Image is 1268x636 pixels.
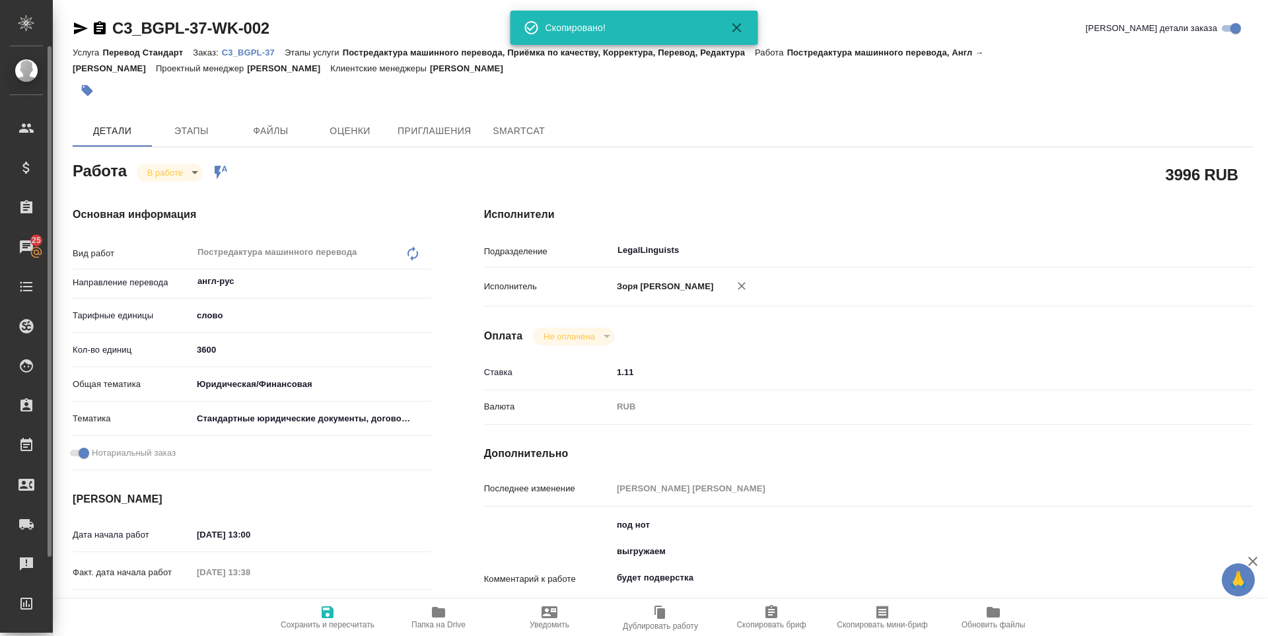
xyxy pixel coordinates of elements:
[398,123,472,139] span: Приглашения
[962,620,1026,629] span: Обновить файлы
[160,123,223,139] span: Этапы
[73,247,192,260] p: Вид работ
[222,46,285,57] a: C3_BGPL-37
[281,620,374,629] span: Сохранить и пересчитать
[827,599,938,636] button: Скопировать мини-бриф
[192,373,431,396] div: Юридическая/Финансовая
[73,207,431,223] h4: Основная информация
[192,597,308,616] input: ✎ Введи что-нибудь
[430,63,513,73] p: [PERSON_NAME]
[484,573,612,586] p: Комментарий к работе
[222,48,285,57] p: C3_BGPL-37
[424,280,427,283] button: Open
[837,620,927,629] span: Скопировать мини-бриф
[156,63,247,73] p: Проектный менеджер
[73,48,102,57] p: Услуга
[612,280,714,293] p: Зоря [PERSON_NAME]
[484,245,612,258] p: Подразделение
[755,48,787,57] p: Работа
[494,599,605,636] button: Уведомить
[73,566,192,579] p: Факт. дата начала работ
[530,620,569,629] span: Уведомить
[92,446,176,460] span: Нотариальный заказ
[1086,22,1217,35] span: [PERSON_NAME] детали заказа
[73,378,192,391] p: Общая тематика
[727,271,756,300] button: Удалить исполнителя
[3,230,50,264] a: 25
[143,167,187,178] button: В работе
[192,304,431,327] div: слово
[540,331,598,342] button: Не оплачена
[484,328,523,344] h4: Оплата
[102,48,193,57] p: Перевод Стандарт
[137,164,203,182] div: В работе
[721,20,753,36] button: Закрыть
[192,407,431,430] div: Стандартные юридические документы, договоры, уставы
[612,479,1189,498] input: Пустое поле
[112,19,269,37] a: C3_BGPL-37-WK-002
[318,123,382,139] span: Оценки
[383,599,494,636] button: Папка на Drive
[192,563,308,582] input: Пустое поле
[247,63,330,73] p: [PERSON_NAME]
[192,525,308,544] input: ✎ Введи что-нибудь
[73,76,102,105] button: Добавить тэг
[484,400,612,413] p: Валюта
[192,340,431,359] input: ✎ Введи что-нибудь
[193,48,221,57] p: Заказ:
[343,48,755,57] p: Постредактура машинного перевода, Приёмка по качеству, Корректура, Перевод, Редактура
[546,21,711,34] div: Скопировано!
[73,276,192,289] p: Направление перевода
[73,412,192,425] p: Тематика
[239,123,302,139] span: Файлы
[272,599,383,636] button: Сохранить и пересчитать
[73,309,192,322] p: Тарифные единицы
[484,207,1253,223] h4: Исполнители
[1182,249,1185,252] button: Open
[736,620,806,629] span: Скопировать бриф
[330,63,430,73] p: Клиентские менеджеры
[716,599,827,636] button: Скопировать бриф
[1222,563,1255,596] button: 🙏
[623,621,698,631] span: Дублировать работу
[81,123,144,139] span: Детали
[938,599,1049,636] button: Обновить файлы
[24,234,49,247] span: 25
[533,328,614,345] div: В работе
[285,48,343,57] p: Этапы услуги
[484,482,612,495] p: Последнее изменение
[487,123,551,139] span: SmartCat
[1227,566,1250,594] span: 🙏
[73,491,431,507] h4: [PERSON_NAME]
[1166,163,1238,186] h2: 3996 RUB
[484,366,612,379] p: Ставка
[484,280,612,293] p: Исполнитель
[92,20,108,36] button: Скопировать ссылку
[612,363,1189,382] input: ✎ Введи что-нибудь
[411,620,466,629] span: Папка на Drive
[73,158,127,182] h2: Работа
[484,446,1253,462] h4: Дополнительно
[73,20,88,36] button: Скопировать ссылку для ЯМессенджера
[73,343,192,357] p: Кол-во единиц
[605,599,716,636] button: Дублировать работу
[612,396,1189,418] div: RUB
[73,528,192,542] p: Дата начала работ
